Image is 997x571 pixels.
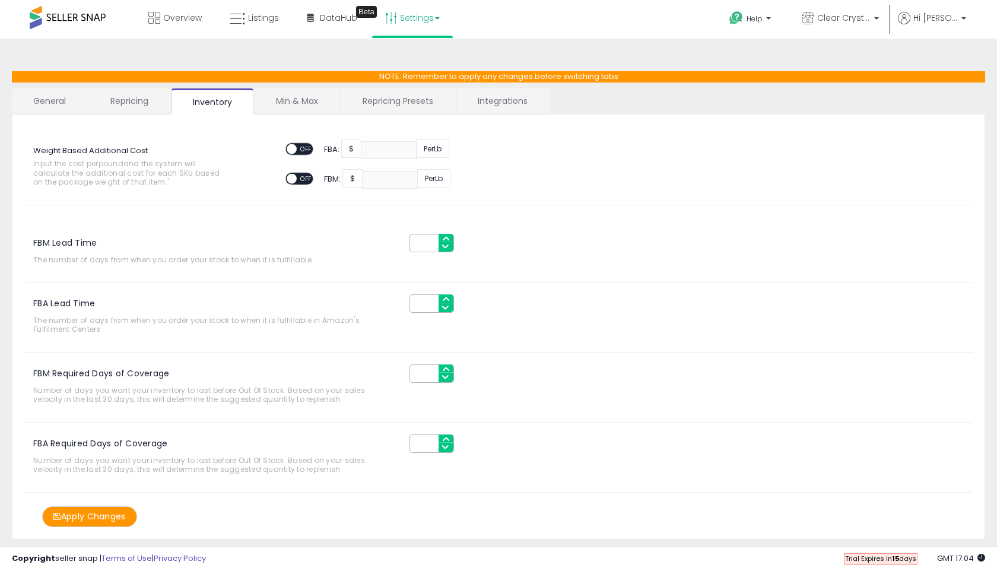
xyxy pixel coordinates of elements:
span: The number of days from when you order your stock to when it is fulfillable [33,255,392,264]
button: Apply Changes [42,506,137,527]
span: OFF [297,144,316,154]
span: Per Lb [417,169,450,188]
span: Listings [248,12,279,24]
span: Number of days you want your inventory to last before Out Of Stock. Based on your sales velocity ... [33,386,392,404]
div: seller snap | | [12,553,206,564]
a: Min & Max [255,88,339,113]
a: Terms of Use [101,553,152,564]
span: FBA: [324,143,339,154]
a: Hi [PERSON_NAME] [898,12,966,39]
label: Weight Based Additional Cost [33,141,148,157]
a: General [12,88,88,113]
span: The number of days from when you order your stock to when it is fulfillable in Amazon's Fulfilmen... [33,316,392,334]
a: Inventory [172,88,253,115]
span: DataHub [320,12,357,24]
strong: Copyright [12,553,55,564]
p: NOTE: Remember to apply any changes before switching tabs [12,71,985,83]
span: Per Lb [416,139,449,158]
a: Repricing [89,88,170,113]
a: Integrations [456,88,549,113]
label: FBA Required Days of Coverage [24,434,167,447]
span: Trial Expires in days [845,554,916,563]
span: Clear Crystal Water [817,12,871,24]
a: Privacy Policy [154,553,206,564]
span: FBM: [324,173,341,184]
b: 15 [892,554,899,563]
a: Help [720,2,783,39]
span: Overview [163,12,202,24]
span: Hi [PERSON_NAME] [913,12,958,24]
span: $ [342,169,363,188]
span: $ [341,139,361,158]
label: FBM Lead Time [24,234,97,246]
span: 2025-09-13 17:04 GMT [937,553,985,564]
span: OFF [297,174,316,184]
span: Number of days you want your inventory to last before Out Of Stock. Based on your sales velocity ... [33,456,392,474]
span: Input the cost per pound and the system will calculate the additional cost for each SKU based on ... [33,159,231,186]
div: Tooltip anchor [356,6,377,18]
label: FBM Required Days of Coverage [24,364,169,377]
a: Repricing Presets [341,88,455,113]
span: Help [747,14,763,24]
i: Get Help [729,11,744,26]
label: FBA Lead Time [24,294,95,307]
